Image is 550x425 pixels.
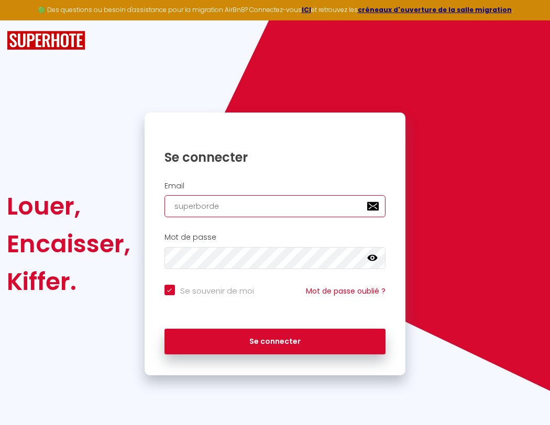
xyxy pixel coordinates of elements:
[164,195,386,217] input: Ton Email
[7,225,130,263] div: Encaisser,
[358,5,512,14] a: créneaux d'ouverture de la salle migration
[164,149,386,165] h1: Se connecter
[7,263,130,300] div: Kiffer.
[8,4,40,36] button: Ouvrir le widget de chat LiveChat
[164,233,386,242] h2: Mot de passe
[7,31,85,50] img: SuperHote logo
[7,187,130,225] div: Louer,
[164,329,386,355] button: Se connecter
[302,5,311,14] a: ICI
[164,182,386,191] h2: Email
[306,286,386,296] a: Mot de passe oublié ?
